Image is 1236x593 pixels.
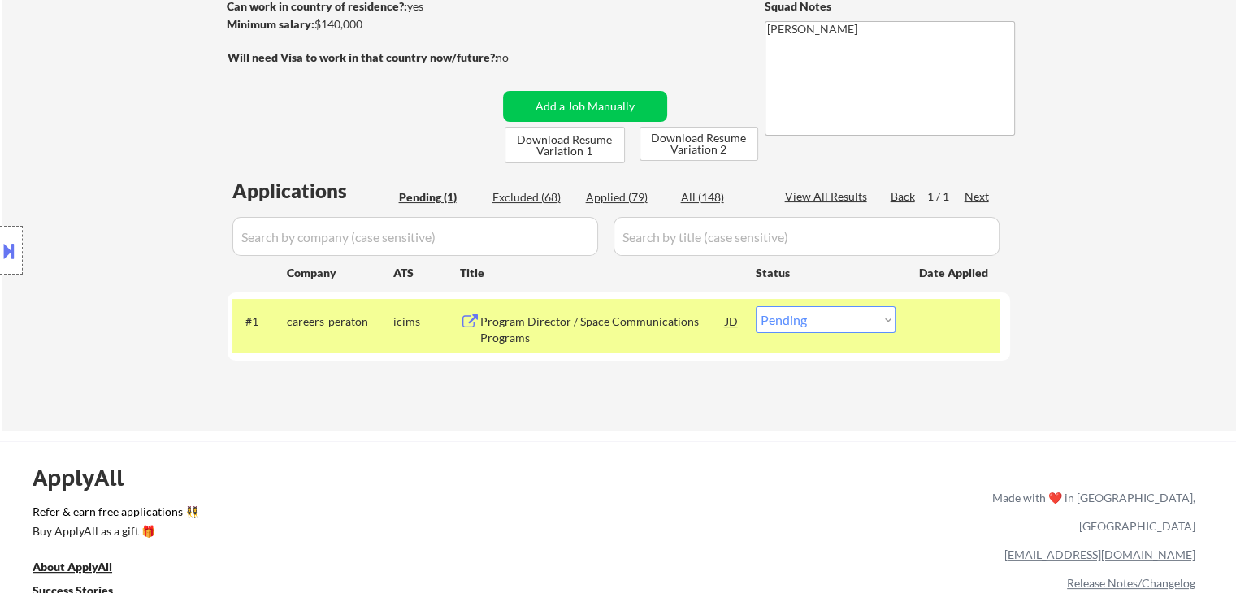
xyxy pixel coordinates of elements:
a: Release Notes/Changelog [1067,576,1195,590]
a: [EMAIL_ADDRESS][DOMAIN_NAME] [1004,548,1195,561]
div: Status [756,258,896,287]
div: Back [891,188,917,205]
div: 1 / 1 [927,188,965,205]
div: View All Results [785,188,872,205]
a: About ApplyAll [33,559,135,579]
div: Excluded (68) [492,189,574,206]
div: ApplyAll [33,464,142,491]
div: Made with ❤️ in [GEOGRAPHIC_DATA], [GEOGRAPHIC_DATA] [986,483,1195,540]
div: ATS [393,265,460,281]
div: JD [724,306,740,335]
strong: Will need Visa to work in that country now/future?: [228,50,498,64]
button: Download Resume Variation 1 [505,127,625,163]
div: careers-peraton [287,314,393,330]
div: $140,000 [227,16,497,32]
div: Program Director / Space Communications Programs [480,314,726,345]
div: Date Applied [919,265,991,281]
div: Pending (1) [399,189,480,206]
button: Download Resume Variation 2 [640,127,758,161]
a: Refer & earn free applications 👯‍♀️ [33,506,653,523]
div: Applied (79) [586,189,667,206]
div: All (148) [681,189,762,206]
div: Company [287,265,393,281]
div: Applications [232,181,393,201]
input: Search by company (case sensitive) [232,217,598,256]
input: Search by title (case sensitive) [614,217,1000,256]
a: Buy ApplyAll as a gift 🎁 [33,523,195,543]
div: Buy ApplyAll as a gift 🎁 [33,526,195,537]
div: icims [393,314,460,330]
div: Title [460,265,740,281]
u: About ApplyAll [33,560,112,574]
button: Add a Job Manually [503,91,667,122]
strong: Minimum salary: [227,17,314,31]
div: no [496,50,542,66]
div: Next [965,188,991,205]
